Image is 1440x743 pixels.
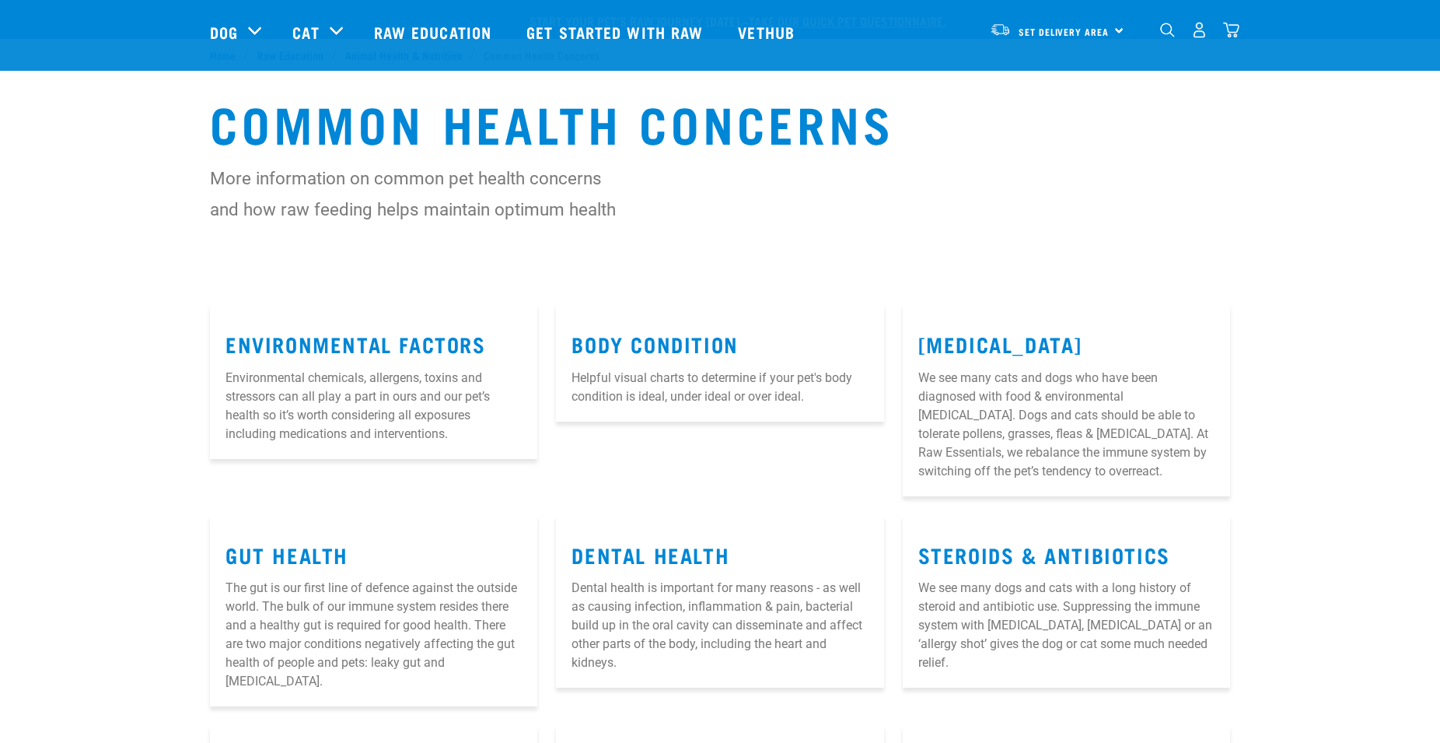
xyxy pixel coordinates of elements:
a: Cat [292,20,319,44]
a: Gut Health [225,548,348,560]
a: Body Condition [571,338,738,349]
img: home-icon-1@2x.png [1160,23,1175,37]
a: [MEDICAL_DATA] [918,338,1082,349]
a: Dog [210,20,238,44]
p: More information on common pet health concerns and how raw feeding helps maintain optimum health [210,163,618,225]
p: We see many cats and dogs who have been diagnosed with food & environmental [MEDICAL_DATA]. Dogs ... [918,369,1215,481]
img: user.png [1191,22,1208,38]
img: van-moving.png [990,23,1011,37]
span: Set Delivery Area [1019,29,1109,34]
a: Environmental Factors [225,338,486,349]
a: Dental Health [571,548,729,560]
a: Steroids & Antibiotics [918,548,1170,560]
p: Environmental chemicals, allergens, toxins and stressors can all play a part in ours and our pet’... [225,369,522,443]
a: Raw Education [358,1,511,63]
p: The gut is our first line of defence against the outside world. The bulk of our immune system res... [225,579,522,691]
a: Get started with Raw [511,1,722,63]
a: Vethub [722,1,814,63]
p: Helpful visual charts to determine if your pet's body condition is ideal, under ideal or over ideal. [571,369,868,406]
h1: Common Health Concerns [210,94,1230,150]
p: We see many dogs and cats with a long history of steroid and antibiotic use. Suppressing the immu... [918,579,1215,672]
img: home-icon@2x.png [1223,22,1239,38]
p: Dental health is important for many reasons - as well as causing infection, inflammation & pain, ... [571,579,868,672]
